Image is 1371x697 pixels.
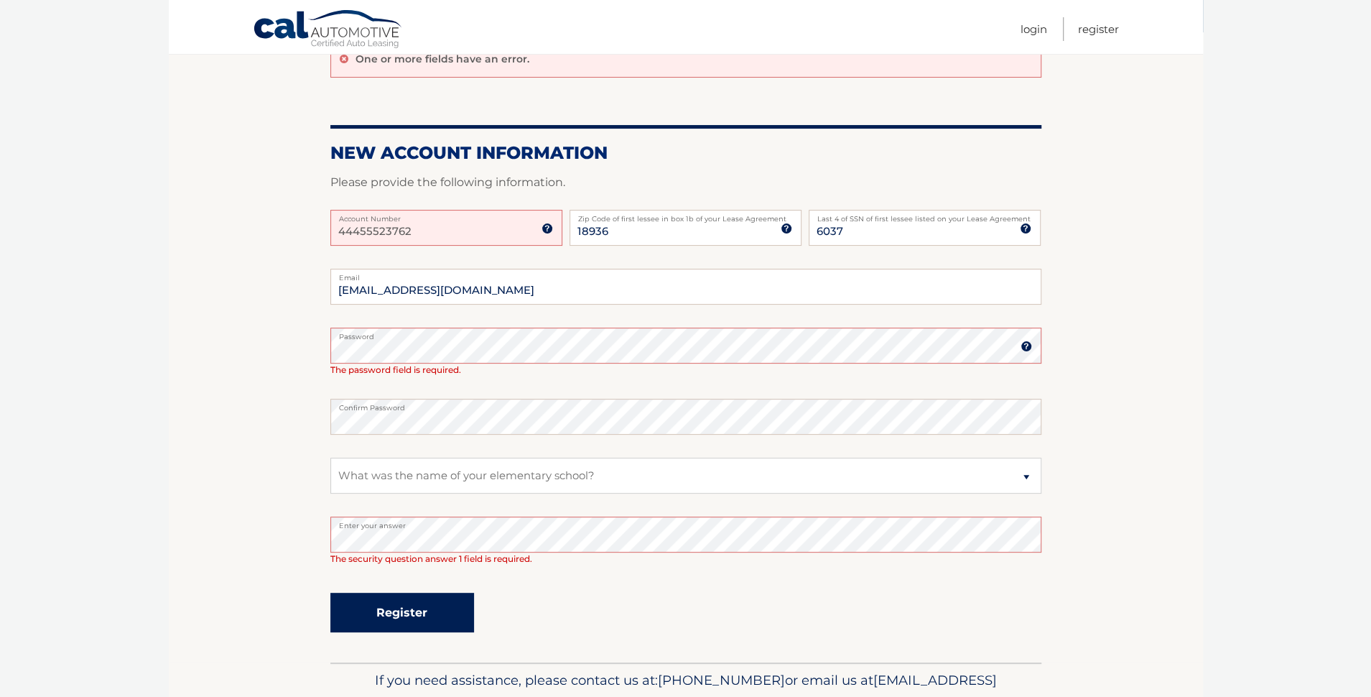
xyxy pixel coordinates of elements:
[1078,17,1119,41] a: Register
[330,142,1041,164] h2: New Account Information
[781,223,792,234] img: tooltip.svg
[330,269,1041,305] input: Email
[355,52,529,65] p: One or more fields have an error.
[570,210,801,246] input: Zip Code
[330,553,532,564] span: The security question answer 1 field is required.
[1021,17,1047,41] a: Login
[809,210,1041,221] label: Last 4 of SSN of first lessee listed on your Lease Agreement
[330,399,1041,410] label: Confirm Password
[330,364,461,375] span: The password field is required.
[542,223,553,234] img: tooltip.svg
[330,269,1041,280] label: Email
[330,593,474,632] button: Register
[809,210,1041,246] input: SSN or EIN (last 4 digits only)
[330,172,1041,193] p: Please provide the following information.
[658,672,785,688] span: [PHONE_NUMBER]
[330,210,562,221] label: Account Number
[330,328,1041,339] label: Password
[1021,341,1032,352] img: tooltip.svg
[330,517,1041,528] label: Enter your answer
[330,210,562,246] input: Account Number
[1020,223,1031,234] img: tooltip.svg
[570,210,801,221] label: Zip Code of first lessee in box 1b of your Lease Agreement
[253,9,404,51] a: Cal Automotive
